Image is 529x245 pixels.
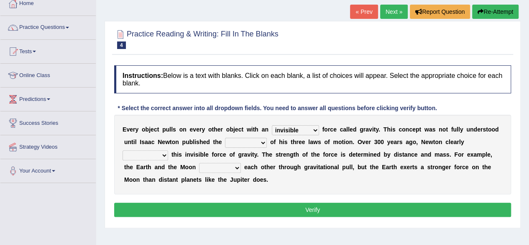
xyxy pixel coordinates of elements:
b: l [169,126,171,133]
b: o [442,126,446,133]
b: e [205,151,209,158]
b: n [407,151,411,158]
b: d [427,151,431,158]
b: o [412,139,416,145]
b: e [333,126,337,133]
b: s [284,139,288,145]
b: t [253,126,255,133]
b: f [274,139,276,145]
b: f [322,126,324,133]
b: l [459,139,461,145]
b: n [424,151,428,158]
b: . [450,151,451,158]
b: a [473,151,477,158]
b: t [433,139,435,145]
b: u [466,126,470,133]
b: t [213,139,215,145]
b: i [133,139,135,145]
b: T [262,151,266,158]
b: p [416,126,419,133]
b: t [402,151,404,158]
b: e [412,126,416,133]
b: l [204,151,205,158]
b: o [324,126,328,133]
b: c [250,164,254,170]
b: l [346,126,348,133]
b: r [217,151,220,158]
b: o [402,126,406,133]
b: n [192,164,196,170]
b: d [394,151,397,158]
b: t [446,126,448,133]
b: n [406,126,409,133]
b: e [189,126,193,133]
b: i [372,126,374,133]
b: m [333,139,338,145]
b: Instructions: [123,72,163,79]
b: i [194,151,195,158]
b: i [251,126,253,133]
button: Re-Attempt [472,5,519,19]
b: i [391,126,392,133]
b: j [149,126,151,133]
b: v [190,151,194,158]
b: l [449,139,450,145]
b: f [233,151,235,158]
b: s [196,139,199,145]
b: T [383,126,387,133]
b: y [376,126,378,133]
b: d [161,164,165,170]
a: Success Stories [0,111,96,132]
b: a [148,139,151,145]
b: o [435,139,439,145]
b: c [220,151,223,158]
b: o [214,151,217,158]
b: r [281,151,283,158]
b: e [244,164,248,170]
b: c [154,126,157,133]
b: c [409,126,412,133]
b: b [189,139,193,145]
b: l [458,126,460,133]
b: n [439,126,442,133]
b: h [199,139,203,145]
b: t [171,151,174,158]
b: n [286,151,290,158]
b: h [313,151,317,158]
b: p [482,151,486,158]
b: e [219,139,222,145]
b: r [220,126,222,133]
b: i [185,151,187,158]
b: d [377,151,381,158]
b: n [187,151,190,158]
b: n [175,139,179,145]
b: v [126,126,130,133]
b: t [342,139,344,145]
b: j [233,126,235,133]
b: a [421,151,424,158]
b: r [329,151,331,158]
b: 0 [377,139,381,145]
b: a [454,139,457,145]
b: s [443,151,446,158]
b: r [461,151,463,158]
b: v [193,126,196,133]
b: a [248,164,251,170]
b: a [262,126,265,133]
b: i [283,139,284,145]
b: n [158,164,161,170]
a: Strategy Videos [0,135,96,156]
b: c [151,139,155,145]
b: e [162,139,165,145]
b: t [241,126,243,133]
b: p [182,139,186,145]
b: i [177,151,179,158]
b: e [283,151,286,158]
b: t [124,164,126,170]
b: N [421,139,425,145]
b: o [185,164,189,170]
a: Practice Questions [0,16,96,37]
b: . [378,126,380,133]
b: f [328,139,330,145]
div: * Select the correct answer into all dropdown fields. You need to answer all questions before cli... [114,104,440,113]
